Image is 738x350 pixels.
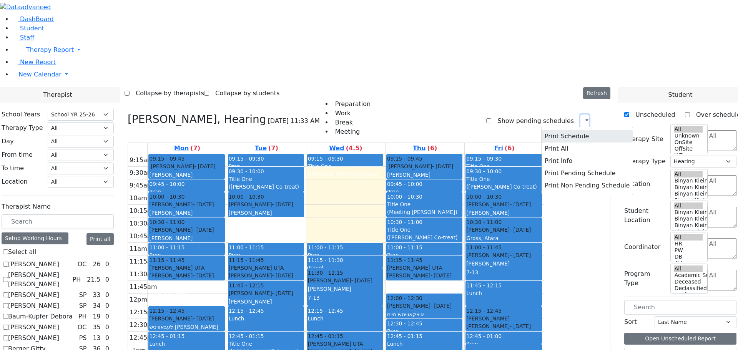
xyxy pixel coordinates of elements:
label: Therapy Type [2,123,43,133]
div: PH [75,312,90,321]
label: Baum-Kupfer Debora [8,312,73,321]
div: Prep [229,251,303,259]
span: 11:45 - 12:15 [229,282,264,289]
span: 12:45 - 01:15 [308,332,343,340]
span: - [DATE] [272,290,293,296]
div: ([PERSON_NAME] Co-treat) [387,234,462,241]
span: Student [20,25,44,32]
label: Location [624,179,650,189]
div: 11am [128,244,149,254]
label: Day [2,137,14,146]
div: [PERSON_NAME] [387,272,462,279]
div: [PERSON_NAME] [149,226,224,234]
a: New Report [12,58,56,66]
div: Prep [229,163,303,170]
a: September 12, 2025 [493,143,516,154]
div: 0 [104,260,111,269]
option: All [674,171,703,177]
div: 35 [91,323,102,332]
option: Binyan Klein 4 [674,216,703,222]
span: - [DATE] [351,277,372,284]
div: Prep [149,188,224,196]
option: Declassified [674,285,703,292]
label: Collapse by therapists [130,87,204,100]
div: [PERSON_NAME] [229,298,303,305]
span: 11:00 - 11:15 [387,244,422,250]
span: - [DATE] [272,272,293,279]
div: [PERSON_NAME] [466,201,541,208]
span: 11:00 - 11:15 [308,244,343,250]
option: Binyan Klein 4 [674,184,703,191]
span: 12:15 - 12:45 [149,307,184,315]
div: 0 [104,275,111,284]
textarea: Search [708,238,736,259]
div: 10:15am [128,206,159,216]
option: Deceased [674,279,703,285]
span: 09:15 - 09:45 [149,155,184,163]
div: 12:15pm [128,308,159,317]
input: Search [624,300,736,315]
span: 10:00 - 10:30 [466,193,502,201]
option: All [674,265,703,272]
a: September 10, 2025 [327,143,364,154]
span: Therapist [43,90,72,100]
option: Binyan Klein 2 [674,229,703,235]
span: - [DATE] [510,227,531,233]
div: לעבאוויטש [PERSON_NAME] [149,323,224,331]
div: [PERSON_NAME] [149,209,224,217]
div: [PERSON_NAME] [149,201,224,208]
option: Binyan Klein 3 [674,191,703,197]
a: Therapy Report [12,42,738,58]
option: WP [674,152,703,159]
div: Title One [229,340,303,348]
label: [PERSON_NAME] [PERSON_NAME] [8,270,69,289]
div: 10am [128,194,149,203]
label: Collapse by students [209,87,279,100]
div: 10:30am [128,219,159,228]
span: 11:15 - 11:45 [387,256,422,264]
div: [PERSON_NAME] [229,201,303,208]
div: [PERSON_NAME] [387,171,462,179]
option: Unknown [674,133,703,139]
span: 12:15 - 12:45 [308,308,343,314]
span: Staff [20,34,34,41]
div: Lunch [149,340,224,348]
li: Work [332,109,371,118]
option: OnSite [674,139,703,146]
div: OC [75,260,90,269]
div: 26 [91,260,102,269]
div: [PERSON_NAME] [149,234,224,242]
div: Lunch [308,315,382,322]
span: 11:15 - 11:30 [308,257,343,263]
option: Academic Support [674,272,703,279]
label: Therapist Name [2,202,51,211]
div: 9:30am [128,168,155,177]
textarea: Search [708,207,736,227]
span: - [DATE] [193,227,214,233]
div: [PERSON_NAME] [466,260,541,267]
div: Lunch [466,289,541,297]
label: (4.5) [346,144,362,153]
span: 09:15 - 09:30 [466,156,502,162]
label: Therapy Site [624,134,663,144]
div: 33 [91,290,102,300]
div: Title One [466,175,541,183]
input: Search [2,214,114,229]
label: [PERSON_NAME] [8,290,59,300]
div: 7-13 [466,269,541,276]
div: [PERSON_NAME] [229,289,303,297]
li: Meeting [332,127,371,136]
label: (6) [427,144,437,153]
div: 12:45pm [128,333,159,342]
div: [PERSON_NAME] [308,285,382,293]
span: New Calendar [18,71,61,78]
h3: [PERSON_NAME], Hearing [128,113,266,126]
div: 11:45am [128,282,159,292]
div: Gross, Atara [466,234,541,242]
option: Binyan Klein 5 [674,209,703,216]
option: All [674,202,703,209]
span: 10:00 - 10:30 [149,193,184,201]
textarea: Search [708,175,736,196]
span: 12:30 - 12:45 [387,320,422,327]
li: Break [332,118,371,127]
